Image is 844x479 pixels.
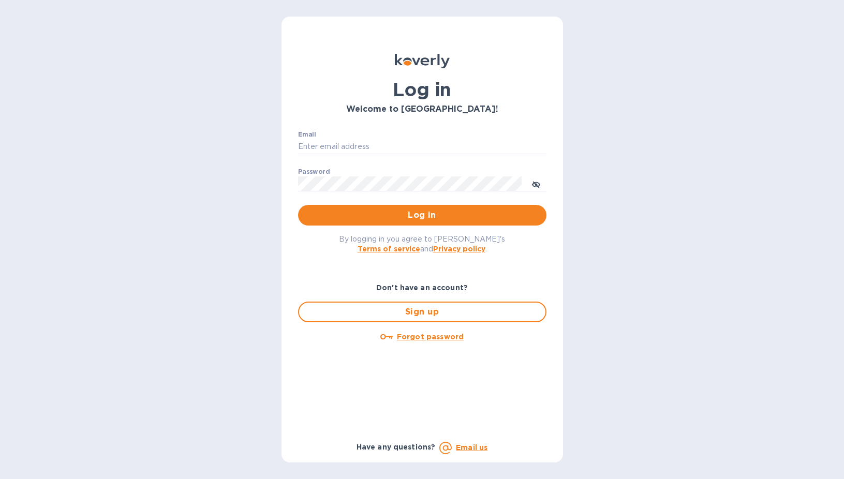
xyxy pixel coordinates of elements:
button: Sign up [298,302,546,322]
img: Koverly [395,54,450,68]
a: Terms of service [358,245,420,253]
h3: Welcome to [GEOGRAPHIC_DATA]! [298,104,546,114]
b: Don't have an account? [376,283,468,292]
span: By logging in you agree to [PERSON_NAME]'s and . [339,235,505,253]
h1: Log in [298,79,546,100]
b: Have any questions? [357,443,436,451]
button: Log in [298,205,546,226]
a: Privacy policy [433,245,485,253]
button: toggle password visibility [526,173,546,194]
label: Email [298,131,316,138]
a: Email us [456,443,487,452]
input: Enter email address [298,139,546,155]
label: Password [298,169,330,175]
u: Forgot password [397,333,464,341]
span: Sign up [307,306,537,318]
span: Log in [306,209,538,221]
